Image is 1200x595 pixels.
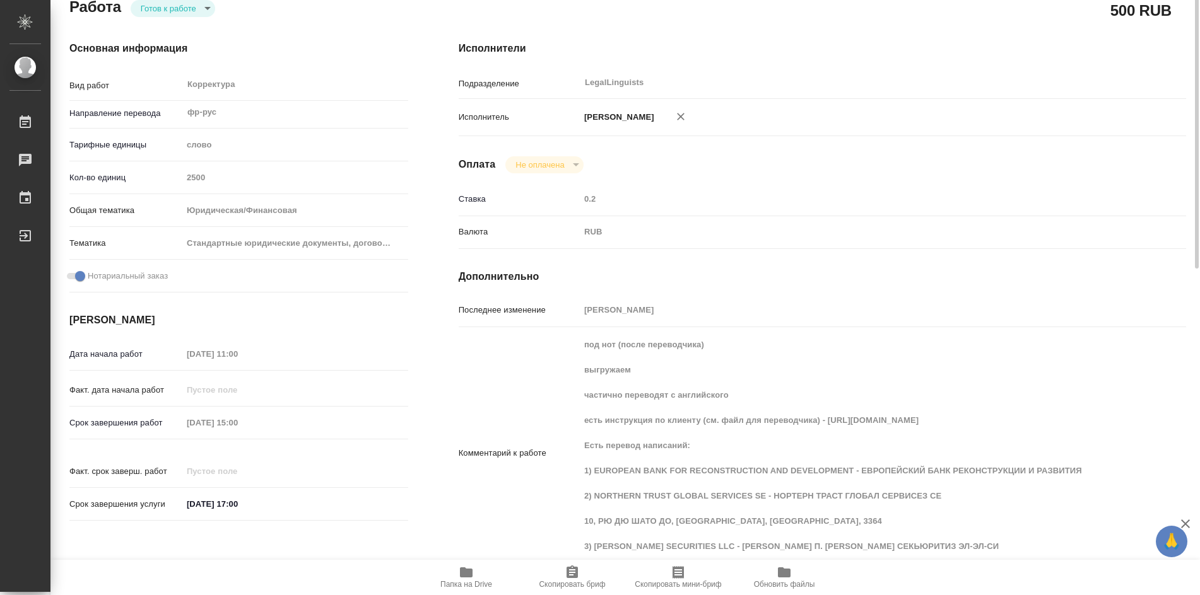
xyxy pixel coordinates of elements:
[580,301,1126,319] input: Пустое поле
[459,111,580,124] p: Исполнитель
[69,313,408,328] h4: [PERSON_NAME]
[519,560,625,595] button: Скопировать бриф
[182,345,293,363] input: Пустое поле
[69,384,182,396] p: Факт. дата начала работ
[182,134,408,156] div: слово
[459,269,1186,284] h4: Дополнительно
[182,200,408,221] div: Юридическая/Финансовая
[459,226,580,238] p: Валюта
[182,495,293,513] input: ✎ Введи что-нибудь
[512,159,568,170] button: Не оплачена
[182,462,293,480] input: Пустое поле
[413,560,519,595] button: Папка на Drive
[137,3,200,14] button: Готов к работе
[635,580,721,589] span: Скопировать мини-бриф
[182,233,408,254] div: Стандартные юридические документы, договоры, уставы
[580,111,654,124] p: [PERSON_NAME]
[754,580,815,589] span: Обновить файлы
[459,41,1186,56] h4: Исполнители
[69,465,182,478] p: Факт. срок заверш. работ
[625,560,731,595] button: Скопировать мини-бриф
[459,447,580,459] p: Комментарий к работе
[69,204,182,217] p: Общая тематика
[182,413,293,432] input: Пустое поле
[88,270,168,282] span: Нотариальный заказ
[69,171,182,184] p: Кол-во единиц
[69,41,408,56] h4: Основная информация
[69,348,182,361] p: Дата начала работ
[69,417,182,429] p: Срок завершения работ
[459,78,580,90] p: Подразделение
[182,168,408,187] input: Пустое поле
[580,190,1126,208] input: Пустое поле
[505,156,583,173] div: Готов к работе
[580,221,1126,243] div: RUB
[182,381,293,399] input: Пустое поле
[459,304,580,316] p: Последнее изменение
[69,237,182,250] p: Тематика
[539,580,605,589] span: Скопировать бриф
[69,498,182,511] p: Срок завершения услуги
[69,139,182,151] p: Тарифные единицы
[667,103,695,130] button: Удалить исполнителя
[731,560,837,595] button: Обновить файлы
[1161,528,1182,555] span: 🙏
[1156,526,1187,557] button: 🙏
[580,334,1126,570] textarea: под нот (после переводчика) выгружаем частично переводят с английского есть инструкция по клиенту...
[69,107,182,120] p: Направление перевода
[69,79,182,92] p: Вид работ
[459,193,580,205] p: Ставка
[440,580,492,589] span: Папка на Drive
[459,157,496,172] h4: Оплата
